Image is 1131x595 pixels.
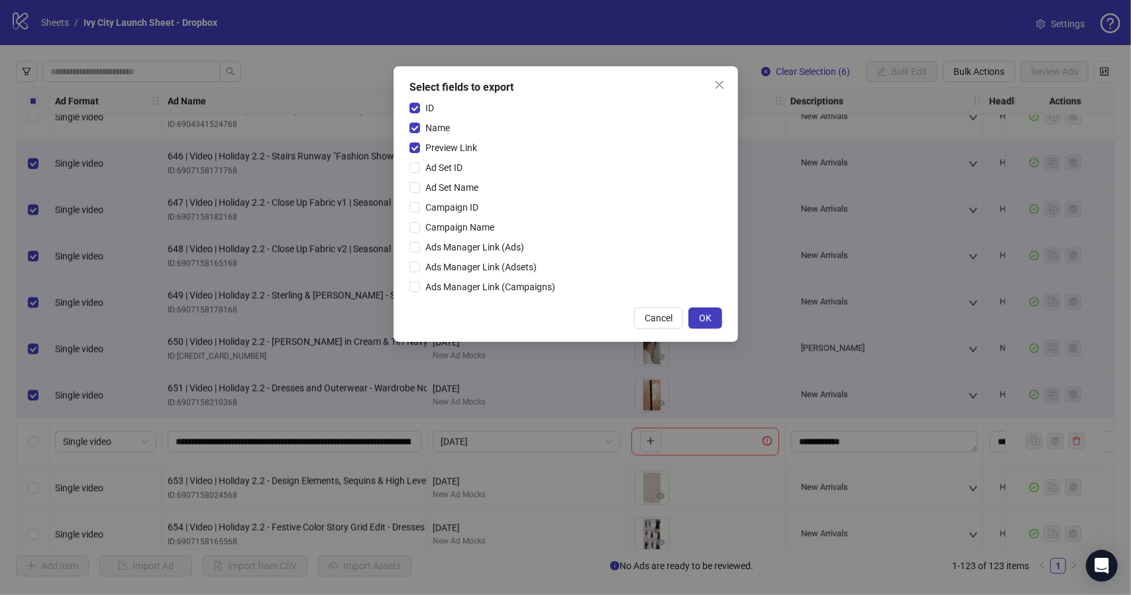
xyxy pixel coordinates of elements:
[1086,550,1118,582] div: Open Intercom Messenger
[688,307,722,329] button: OK
[420,121,455,135] span: Name
[714,80,725,90] span: close
[420,140,482,155] span: Preview Link
[699,313,712,323] span: OK
[420,220,500,235] span: Campaign Name
[420,101,439,115] span: ID
[420,200,484,215] span: Campaign ID
[634,307,683,329] button: Cancel
[420,160,468,175] span: Ad Set ID
[420,280,561,294] span: Ads Manager Link (Campaigns)
[709,74,730,95] button: Close
[420,260,542,274] span: Ads Manager Link (Adsets)
[420,240,529,254] span: Ads Manager Link (Ads)
[420,180,484,195] span: Ad Set Name
[409,80,722,95] div: Select fields to export
[645,313,673,323] span: Cancel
